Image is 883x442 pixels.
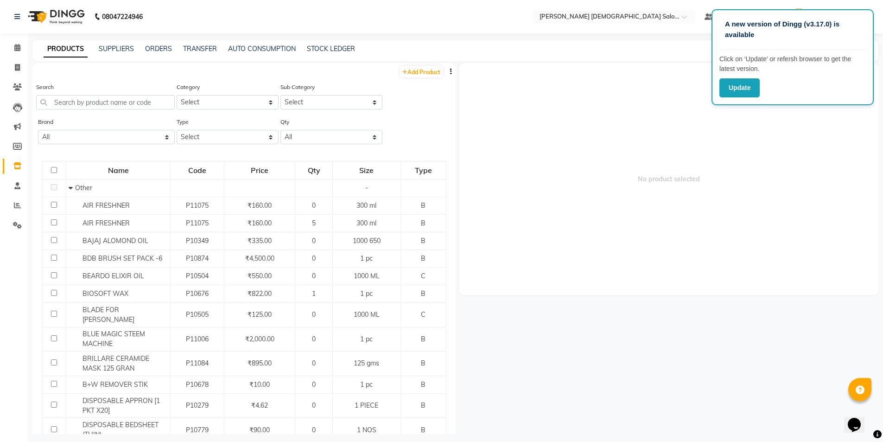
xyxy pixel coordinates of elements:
[421,310,426,319] span: C
[357,426,376,434] span: 1 NOS
[248,289,272,298] span: ₹822.00
[186,219,209,227] span: P11075
[421,426,426,434] span: B
[365,184,368,192] span: -
[307,45,355,53] a: STOCK LEDGER
[312,426,316,434] span: 0
[99,45,134,53] a: SUPPLIERS
[248,219,272,227] span: ₹160.00
[248,237,272,245] span: ₹335.00
[844,405,874,433] iframe: chat widget
[312,237,316,245] span: 0
[83,289,128,298] span: BIOSOFT WAX
[421,401,426,410] span: B
[312,335,316,343] span: 0
[421,359,426,367] span: B
[251,401,268,410] span: ₹4.62
[312,380,316,389] span: 0
[312,401,316,410] span: 0
[248,201,272,210] span: ₹160.00
[177,83,200,91] label: Category
[83,397,160,415] span: DISPOSABLE APPRON [1 PKT X20]
[83,306,134,324] span: BLADE FOR [PERSON_NAME]
[280,118,289,126] label: Qty
[248,310,272,319] span: ₹125.00
[83,380,148,389] span: B+W REMOVER STIK
[280,83,315,91] label: Sub Category
[791,8,807,25] img: SAJJAN KAGADIYA
[24,4,87,30] img: logo
[186,401,209,410] span: P10279
[83,272,144,280] span: BEARDO ELIXIR OIL
[312,289,316,298] span: 1
[38,118,53,126] label: Brand
[725,19,860,40] p: A new version of Dingg (v3.17.0) is available
[355,401,378,410] span: 1 PIECE
[312,219,316,227] span: 5
[421,237,426,245] span: B
[186,380,209,389] span: P10678
[248,272,272,280] span: ₹550.00
[360,380,373,389] span: 1 pc
[421,254,426,263] span: B
[186,310,209,319] span: P10505
[354,310,380,319] span: 1000 ML
[421,272,426,280] span: C
[186,237,209,245] span: P10349
[421,380,426,389] span: B
[312,201,316,210] span: 0
[312,359,316,367] span: 0
[83,219,130,227] span: AIR FRESHNER
[360,335,373,343] span: 1 pc
[312,254,316,263] span: 0
[186,254,209,263] span: P10874
[249,426,270,434] span: ₹90.00
[248,359,272,367] span: ₹895.00
[186,289,209,298] span: P10676
[171,162,223,179] div: Code
[225,162,295,179] div: Price
[83,421,159,439] span: DISPOSABLE BEDSHEET (THIN)
[183,45,217,53] a: TRANSFER
[245,335,274,343] span: ₹2,000.00
[354,272,380,280] span: 1000 ML
[177,118,189,126] label: Type
[186,359,209,367] span: P11084
[186,426,209,434] span: P10779
[83,354,149,372] span: BRILLARE CERAMIDE MASK 125 GRAN
[44,41,88,58] a: PRODUCTS
[67,162,170,179] div: Name
[401,162,445,179] div: Type
[245,254,274,263] span: ₹4,500.00
[75,184,92,192] span: Other
[360,254,373,263] span: 1 pc
[421,289,426,298] span: B
[228,45,296,53] a: AUTO CONSUMPTION
[312,310,316,319] span: 0
[249,380,270,389] span: ₹10.00
[360,289,373,298] span: 1 pc
[296,162,331,179] div: Qty
[459,63,879,295] span: No product selected
[83,237,148,245] span: BAJAJ ALOMOND OIL
[719,54,866,74] p: Click on ‘Update’ or refersh browser to get the latest version.
[400,66,443,77] a: Add Product
[719,78,760,97] button: Update
[333,162,400,179] div: Size
[145,45,172,53] a: ORDERS
[186,272,209,280] span: P10504
[356,201,376,210] span: 300 ml
[83,254,162,263] span: BDB BRUSH SET PACK -6
[353,237,381,245] span: 1000 650
[36,95,175,109] input: Search by product name or code
[102,4,143,30] b: 08047224946
[421,335,426,343] span: B
[83,201,130,210] span: AIR FRESHNER
[356,219,376,227] span: 300 ml
[186,335,209,343] span: P11006
[69,184,75,192] span: Collapse Row
[421,219,426,227] span: B
[83,330,145,348] span: BLUE MAGIC STEEM MACHINE
[36,83,54,91] label: Search
[186,201,209,210] span: P11075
